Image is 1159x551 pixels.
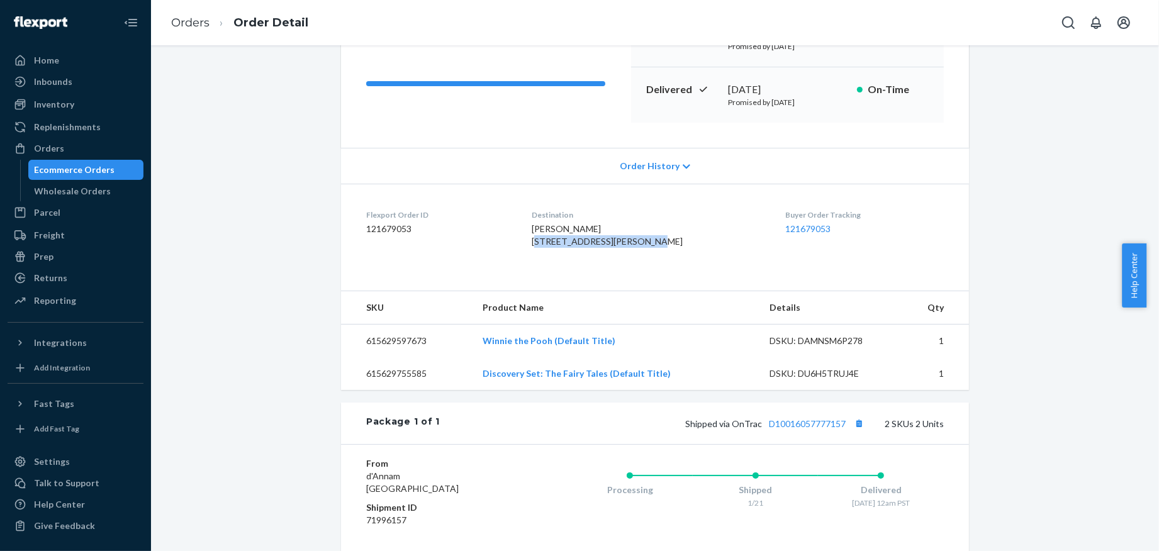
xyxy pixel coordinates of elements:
button: Help Center [1122,243,1146,308]
td: 1 [898,325,969,358]
button: Integrations [8,333,143,353]
button: Give Feedback [8,516,143,536]
p: Delivered [646,82,718,97]
a: Inbounds [8,72,143,92]
div: [DATE] 12am PST [818,498,944,508]
dt: Shipment ID [366,501,517,514]
p: Promised by [DATE] [728,41,847,52]
button: Open Search Box [1056,10,1081,35]
dt: Destination [532,209,766,220]
div: Freight [34,229,65,242]
div: Orders [34,142,64,155]
a: Parcel [8,203,143,223]
ol: breadcrumbs [161,4,318,42]
a: 121679053 [785,223,831,234]
a: Home [8,50,143,70]
div: DSKU: DAMNSM6P278 [770,335,888,347]
p: Promised by [DATE] [728,97,847,108]
a: Prep [8,247,143,267]
a: D10016057777157 [769,418,846,429]
th: SKU [341,291,473,325]
div: Inbounds [34,75,72,88]
div: Integrations [34,337,87,349]
div: Add Fast Tag [34,423,79,434]
span: Shipped via OnTrac [685,418,867,429]
div: Home [34,54,59,67]
a: Winnie the Pooh (Default Title) [483,335,615,346]
p: On-Time [868,82,929,97]
div: Shipped [693,484,819,496]
a: Freight [8,225,143,245]
a: Ecommerce Orders [28,160,144,180]
span: d'Annam [GEOGRAPHIC_DATA] [366,470,459,494]
div: Returns [34,272,67,284]
a: Order Detail [233,16,308,30]
a: Help Center [8,494,143,515]
a: Orders [171,16,210,30]
div: Parcel [34,206,60,219]
div: Reporting [34,294,76,307]
div: 2 SKUs 2 Units [440,415,944,431]
td: 615629597673 [341,325,473,358]
a: Settings [8,452,143,472]
a: Returns [8,268,143,288]
dt: From [366,457,517,470]
button: Open notifications [1083,10,1109,35]
div: Settings [34,455,70,468]
td: 1 [898,357,969,390]
a: Replenishments [8,117,143,137]
div: [DATE] [728,82,847,97]
div: 1/21 [693,498,819,508]
div: Help Center [34,498,85,511]
div: Package 1 of 1 [366,415,440,431]
img: Flexport logo [14,16,67,29]
button: Open account menu [1111,10,1136,35]
th: Qty [898,291,969,325]
span: Order History [620,160,680,172]
a: Reporting [8,291,143,311]
dt: Flexport Order ID [366,209,512,220]
div: Ecommerce Orders [35,164,115,176]
span: [PERSON_NAME] [STREET_ADDRESS][PERSON_NAME] [532,223,683,247]
button: Close Navigation [118,10,143,35]
div: DSKU: DU6H5TRUJ4E [770,367,888,380]
a: Add Fast Tag [8,419,143,439]
div: Inventory [34,98,74,111]
button: Fast Tags [8,394,143,414]
div: Fast Tags [34,398,74,410]
div: Processing [567,484,693,496]
a: Add Integration [8,358,143,378]
div: Delivered [818,484,944,496]
dd: 71996157 [366,514,517,526]
div: Prep [34,250,53,263]
a: Discovery Set: The Fairy Tales (Default Title) [483,368,671,379]
a: Inventory [8,94,143,114]
a: Wholesale Orders [28,181,144,201]
a: Orders [8,138,143,159]
dt: Buyer Order Tracking [785,209,944,220]
div: Add Integration [34,362,90,373]
div: Replenishments [34,121,101,133]
div: Wholesale Orders [35,185,111,198]
td: 615629755585 [341,357,473,390]
a: Talk to Support [8,473,143,493]
div: Give Feedback [34,520,95,532]
button: Copy tracking number [851,415,867,431]
div: Talk to Support [34,477,99,489]
dd: 121679053 [366,223,512,235]
th: Product Name [473,291,759,325]
th: Details [759,291,898,325]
